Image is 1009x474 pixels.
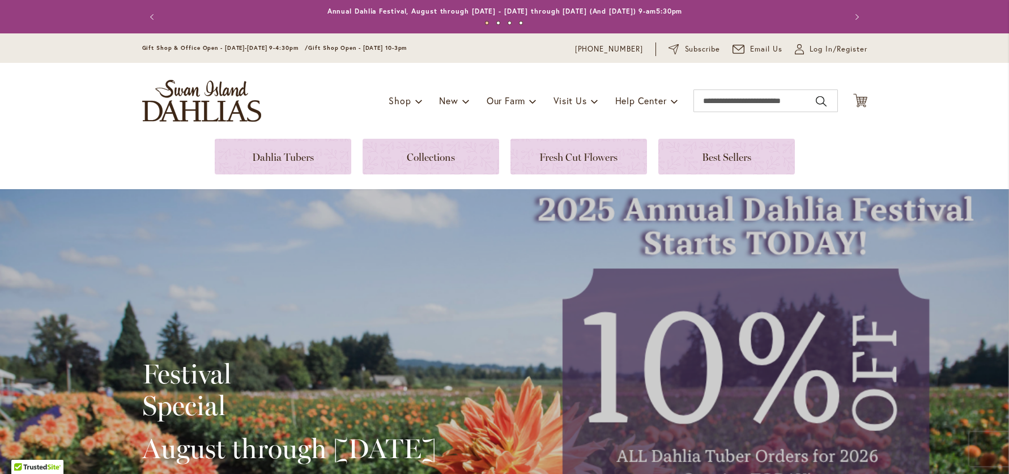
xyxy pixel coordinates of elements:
a: Log In/Register [795,44,867,55]
span: Subscribe [685,44,721,55]
a: store logo [142,80,261,122]
button: Next [845,6,867,28]
button: 2 of 4 [496,21,500,25]
span: Shop [389,95,411,106]
span: Log In/Register [810,44,867,55]
span: Our Farm [487,95,525,106]
button: 3 of 4 [508,21,512,25]
span: Visit Us [554,95,586,106]
a: Subscribe [669,44,720,55]
button: Previous [142,6,165,28]
a: Annual Dahlia Festival, August through [DATE] - [DATE] through [DATE] (And [DATE]) 9-am5:30pm [327,7,683,15]
span: Gift Shop Open - [DATE] 10-3pm [308,44,407,52]
button: 4 of 4 [519,21,523,25]
span: Email Us [750,44,782,55]
span: Help Center [615,95,667,106]
span: Gift Shop & Office Open - [DATE]-[DATE] 9-4:30pm / [142,44,309,52]
a: Email Us [733,44,782,55]
span: New [439,95,458,106]
h2: August through [DATE] [142,433,436,464]
button: 1 of 4 [485,21,489,25]
a: [PHONE_NUMBER] [575,44,644,55]
h2: Festival Special [142,358,436,421]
